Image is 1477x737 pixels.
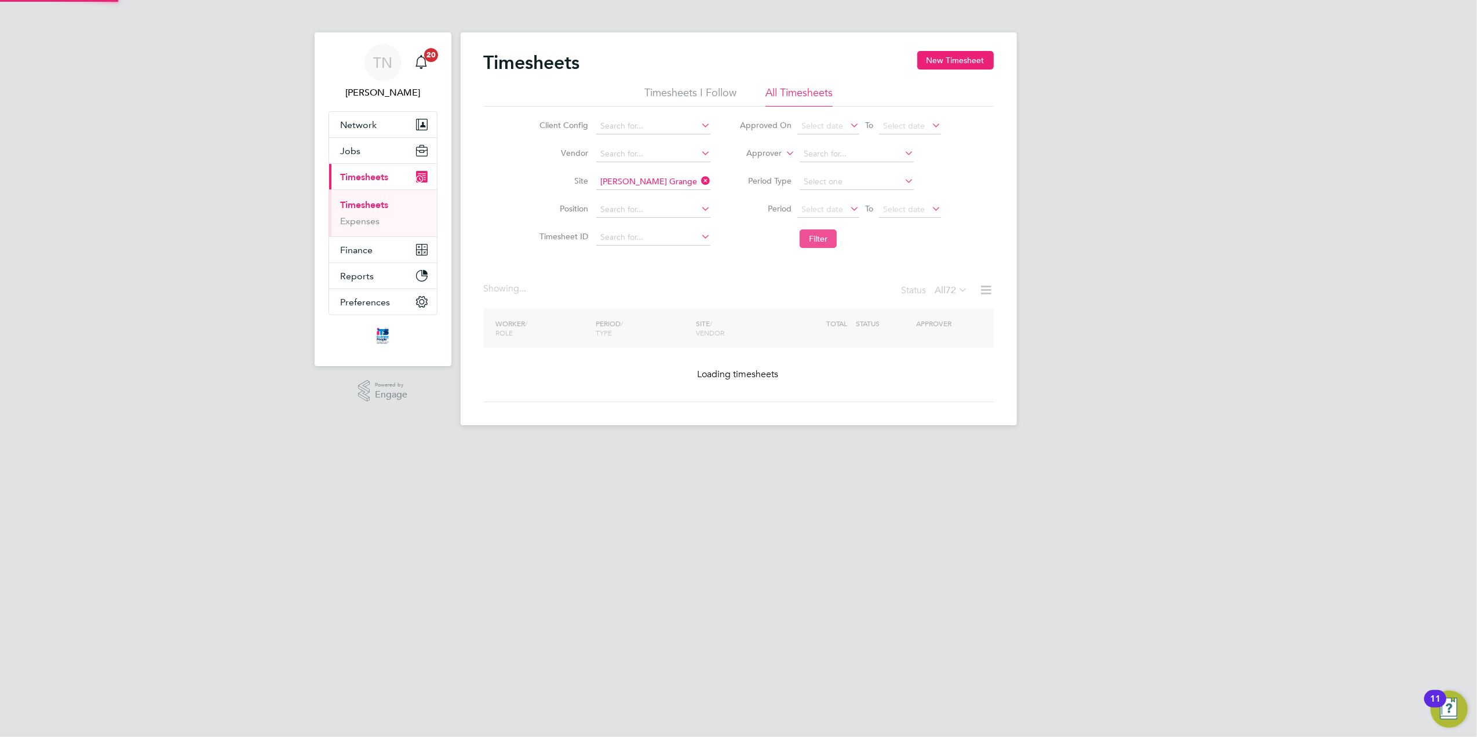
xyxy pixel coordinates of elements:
span: Preferences [341,297,391,308]
li: Timesheets I Follow [644,86,736,107]
span: Select date [801,121,843,131]
span: To [862,201,877,216]
a: Powered byEngage [358,380,407,402]
span: Timesheets [341,172,389,183]
button: Timesheets [329,164,437,189]
div: Status [902,283,971,299]
button: Open Resource Center, 11 new notifications [1431,691,1468,728]
nav: Main navigation [315,32,451,366]
span: Select date [883,121,925,131]
a: Go to home page [329,327,437,345]
label: Approver [730,148,782,159]
span: TN [373,55,392,70]
label: All [935,284,968,296]
span: ... [520,283,527,294]
h2: Timesheets [484,51,580,74]
span: 20 [424,48,438,62]
span: Select date [883,204,925,214]
a: Timesheets [341,199,389,210]
input: Search for... [596,174,710,190]
input: Search for... [596,146,710,162]
label: Period [739,203,792,214]
a: TN[PERSON_NAME] [329,44,437,100]
span: Engage [375,390,407,400]
img: itsconstruction-logo-retina.png [374,327,391,345]
label: Position [536,203,588,214]
button: Filter [800,229,837,248]
span: Network [341,119,377,130]
label: Client Config [536,120,588,130]
label: Timesheet ID [536,231,588,242]
button: Finance [329,237,437,262]
span: 72 [946,284,957,296]
a: 20 [410,44,433,81]
span: Finance [341,245,373,256]
button: Preferences [329,289,437,315]
li: All Timesheets [765,86,833,107]
input: Select one [800,174,914,190]
span: Reports [341,271,374,282]
div: Showing [484,283,529,295]
input: Search for... [596,202,710,218]
div: Timesheets [329,189,437,236]
label: Approved On [739,120,792,130]
span: Jobs [341,145,361,156]
span: Powered by [375,380,407,390]
label: Vendor [536,148,588,158]
span: Tom Newton [329,86,437,100]
span: To [862,118,877,133]
button: Jobs [329,138,437,163]
input: Search for... [800,146,914,162]
button: Reports [329,263,437,289]
button: Network [329,112,437,137]
input: Search for... [596,118,710,134]
a: Expenses [341,216,380,227]
div: 11 [1430,699,1440,714]
label: Site [536,176,588,186]
label: Period Type [739,176,792,186]
span: Select date [801,204,843,214]
button: New Timesheet [917,51,994,70]
input: Search for... [596,229,710,246]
